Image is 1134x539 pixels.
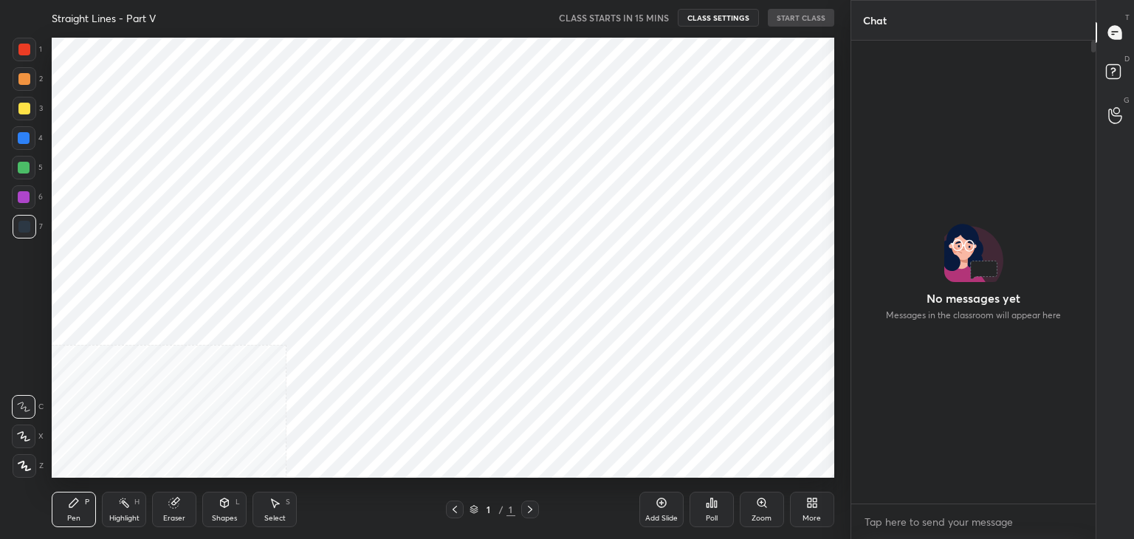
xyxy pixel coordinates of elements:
[13,215,43,238] div: 7
[1125,12,1130,23] p: T
[706,515,718,522] div: Poll
[52,11,156,25] h4: Straight Lines - Part V
[212,515,237,522] div: Shapes
[506,503,515,516] div: 1
[67,515,80,522] div: Pen
[12,156,43,179] div: 5
[559,11,669,24] h5: CLASS STARTS IN 15 MINS
[13,97,43,120] div: 3
[1124,53,1130,64] p: D
[12,395,44,419] div: C
[163,515,185,522] div: Eraser
[13,454,44,478] div: Z
[13,38,42,61] div: 1
[1124,95,1130,106] p: G
[803,515,821,522] div: More
[236,498,240,506] div: L
[12,185,43,209] div: 6
[12,425,44,448] div: X
[109,515,140,522] div: Highlight
[286,498,290,506] div: S
[851,1,898,40] p: Chat
[678,9,759,27] button: CLASS SETTINGS
[499,505,504,514] div: /
[645,515,678,522] div: Add Slide
[481,505,496,514] div: 1
[13,67,43,91] div: 2
[752,515,772,522] div: Zoom
[134,498,140,506] div: H
[264,515,286,522] div: Select
[85,498,89,506] div: P
[12,126,43,150] div: 4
